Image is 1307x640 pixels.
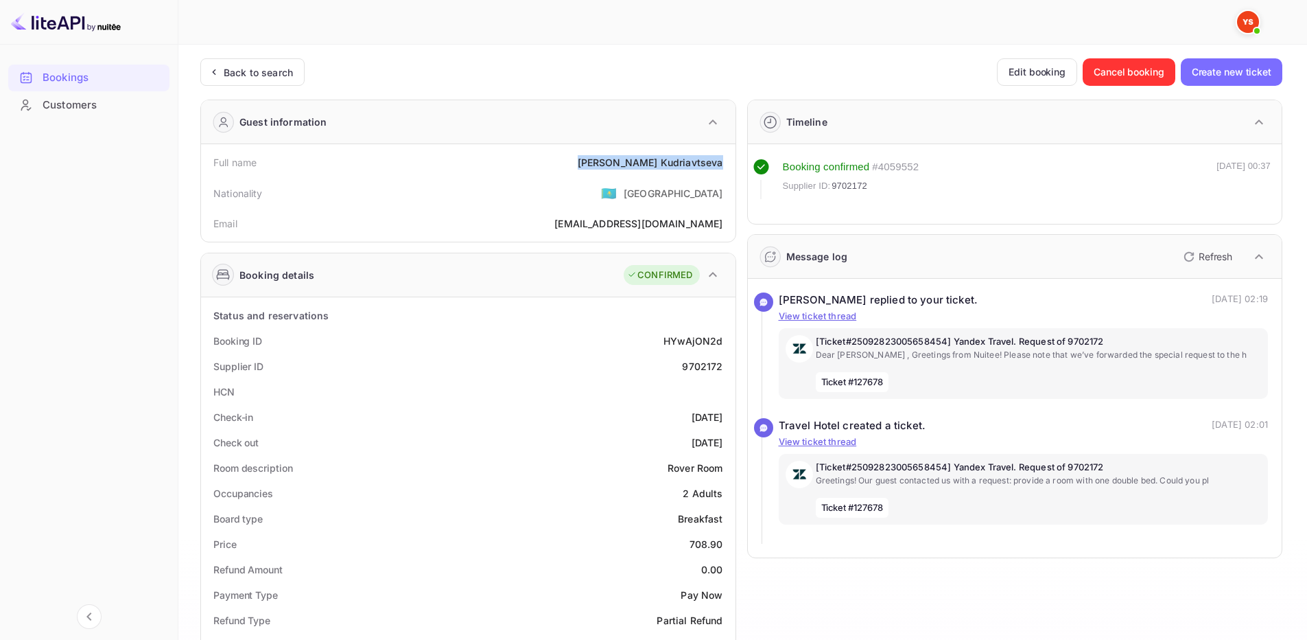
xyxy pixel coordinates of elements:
div: Guest information [239,115,327,129]
span: Supplier ID: [783,179,831,193]
div: Email [213,216,237,231]
div: Booking confirmed [783,159,870,175]
button: Collapse navigation [77,604,102,629]
button: Refresh [1175,246,1238,268]
div: Payment Type [213,588,278,602]
div: Occupancies [213,486,273,501]
div: Status and reservations [213,308,329,323]
div: [PERSON_NAME] Kudriavtseva [578,155,723,170]
div: Pay Now [681,588,722,602]
div: 708.90 [690,537,723,551]
img: AwvSTEc2VUhQAAAAAElFTkSuQmCC [786,461,813,488]
p: Refresh [1199,249,1232,264]
div: Check-in [213,410,253,424]
div: 9702172 [682,359,722,374]
p: [DATE] 02:01 [1212,418,1268,434]
div: [DATE] 00:37 [1216,159,1271,199]
div: CONFIRMED [627,268,692,282]
div: Rover Room [668,461,723,475]
div: Nationality [213,186,263,201]
div: 0.00 [701,562,723,577]
button: Edit booking [997,58,1077,86]
div: Full name [213,155,257,170]
div: Price [213,537,237,551]
p: View ticket thread [779,435,1269,449]
button: Cancel booking [1083,58,1175,86]
div: Partial Refund [657,613,722,628]
img: AwvSTEc2VUhQAAAAAElFTkSuQmCC [786,335,813,363]
div: Supplier ID [213,359,263,374]
span: United States [601,181,617,205]
div: [PERSON_NAME] replied to your ticket. [779,293,978,308]
div: Booking ID [213,334,262,348]
div: Room description [213,461,292,475]
div: Bookings [43,70,163,86]
p: [DATE] 02:19 [1212,293,1268,308]
div: [GEOGRAPHIC_DATA] [624,186,723,201]
a: Bookings [8,65,169,90]
div: Travel Hotel created a ticket. [779,418,926,434]
div: Timeline [786,115,827,129]
div: Bookings [8,65,169,91]
div: Check out [213,435,259,450]
div: [DATE] [692,435,723,450]
div: Breakfast [678,512,722,526]
span: Ticket #127678 [816,372,889,393]
p: Dear [PERSON_NAME] , Greetings from Nuitee! Please note that we’ve forwarded the special request ... [816,349,1262,361]
a: Customers [8,92,169,117]
span: 9702172 [832,179,867,193]
div: Board type [213,512,263,526]
img: Yandex Support [1237,11,1259,33]
div: HYwAjON2d [663,334,722,348]
p: Greetings! Our guest contacted us with a request: provide a room with one double bed. Could you pl [816,475,1262,487]
div: Back to search [224,65,293,80]
div: Booking details [239,268,314,282]
div: HCN [213,385,235,399]
div: 2 Adults [683,486,722,501]
button: Create new ticket [1181,58,1282,86]
div: Customers [43,98,163,113]
div: Refund Amount [213,562,283,577]
p: [Ticket#25092823005658454] Yandex Travel. Request of 9702172 [816,335,1262,349]
div: Refund Type [213,613,270,628]
p: View ticket thread [779,310,1269,323]
span: Ticket #127678 [816,498,889,518]
div: [DATE] [692,410,723,424]
div: # 4059552 [872,159,919,175]
div: [EMAIL_ADDRESS][DOMAIN_NAME] [554,216,722,231]
img: LiteAPI logo [11,11,121,33]
div: Customers [8,92,169,119]
div: Message log [786,249,848,264]
p: [Ticket#25092823005658454] Yandex Travel. Request of 9702172 [816,461,1262,475]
